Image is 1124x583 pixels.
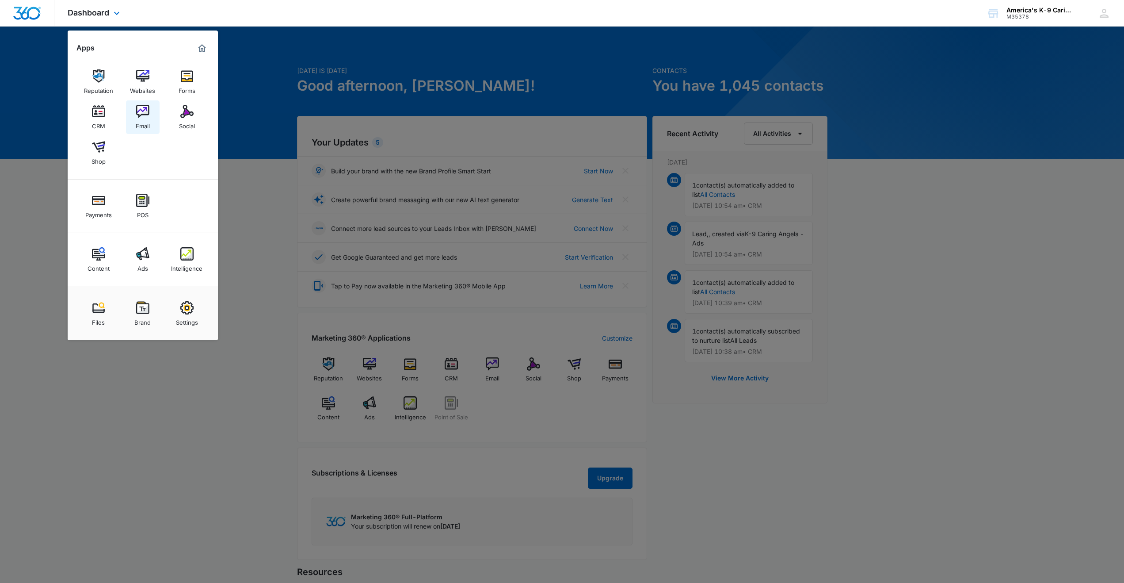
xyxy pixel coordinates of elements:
div: Email [136,118,150,130]
a: Forms [170,65,204,99]
div: Websites [130,83,155,94]
a: Email [126,100,160,134]
div: POS [137,207,149,219]
a: Marketing 360® Dashboard [195,41,209,55]
div: Ads [137,261,148,272]
div: Reputation [84,83,113,94]
a: Files [82,297,115,330]
a: Shop [82,136,115,169]
div: Payments [85,207,112,219]
a: Intelligence [170,243,204,276]
div: Forms [179,83,195,94]
div: Settings [176,315,198,326]
div: Content [88,261,110,272]
div: Intelligence [171,261,202,272]
a: Reputation [82,65,115,99]
a: Websites [126,65,160,99]
span: Dashboard [68,8,109,17]
div: Social [179,118,195,130]
a: Settings [170,297,204,330]
div: Files [92,315,105,326]
a: Content [82,243,115,276]
a: Payments [82,189,115,223]
div: account id [1006,14,1071,20]
div: CRM [92,118,105,130]
a: POS [126,189,160,223]
h2: Apps [76,44,95,52]
a: CRM [82,100,115,134]
div: Brand [134,315,151,326]
div: Shop [91,153,106,165]
div: account name [1006,7,1071,14]
a: Brand [126,297,160,330]
a: Social [170,100,204,134]
a: Ads [126,243,160,276]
